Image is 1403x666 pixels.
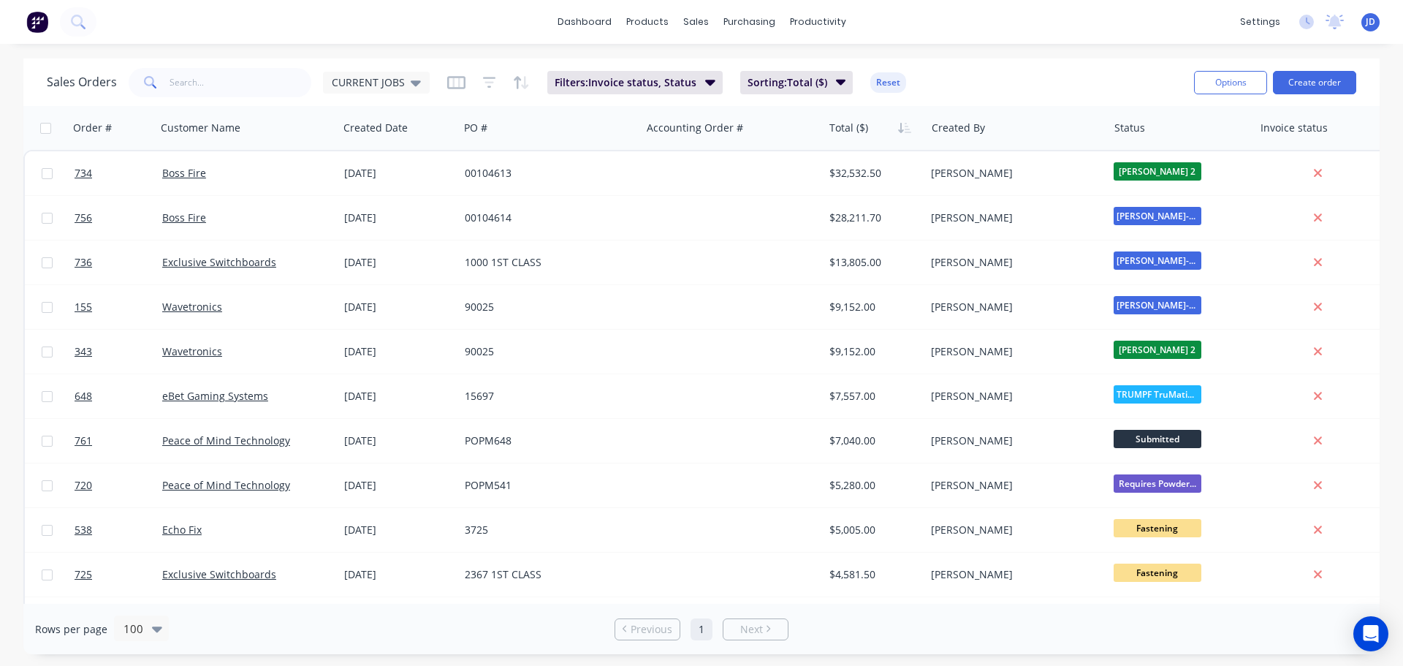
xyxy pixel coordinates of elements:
span: 538 [75,523,92,537]
a: dashboard [550,11,619,33]
a: 734 [75,151,162,195]
div: $32,532.50 [829,166,915,181]
a: 155 [75,285,162,329]
span: CURRENT JOBS [332,75,405,90]
div: 00104614 [465,211,627,225]
div: Total ($) [829,121,868,135]
div: $13,805.00 [829,255,915,270]
div: 90025 [465,344,627,359]
h1: Sales Orders [47,75,117,89]
div: [PERSON_NAME] [931,255,1093,270]
span: [PERSON_NAME]-Power C5 [1114,251,1201,270]
a: Peace of Mind Technology [162,478,290,492]
div: $5,005.00 [829,523,915,537]
span: Requires Powder... [1114,474,1201,493]
a: Echo Fix [162,523,202,537]
div: $28,211.70 [829,211,915,225]
div: $9,152.00 [829,344,915,359]
span: Submitted [1114,430,1201,448]
div: 2367 1ST CLASS [465,567,627,582]
a: eBet Gaming Systems [162,389,268,403]
div: Customer Name [161,121,240,135]
span: Sorting: Total ($) [748,75,827,90]
a: Boss Fire [162,211,206,224]
div: [DATE] [344,478,453,493]
div: [PERSON_NAME] [931,523,1093,537]
ul: Pagination [609,618,794,640]
span: Rows per page [35,622,107,637]
a: Next page [723,622,788,637]
div: $5,280.00 [829,478,915,493]
input: Search... [170,68,312,97]
a: 720 [75,463,162,507]
a: Wavetronics [162,300,222,314]
div: PO # [464,121,487,135]
span: Filters: Invoice status, Status [555,75,696,90]
div: POPM648 [465,434,627,448]
span: JD [1366,15,1375,29]
div: [DATE] [344,211,453,225]
span: 756 [75,211,92,225]
span: Fastening [1114,564,1201,582]
div: $7,040.00 [829,434,915,448]
div: purchasing [716,11,783,33]
a: Previous page [615,622,680,637]
a: Exclusive Switchboards [162,567,276,581]
a: 761 [75,419,162,463]
button: Filters:Invoice status, Status [547,71,723,94]
span: 761 [75,434,92,448]
span: [PERSON_NAME] 2 [1114,341,1201,359]
div: [DATE] [344,255,453,270]
div: [DATE] [344,434,453,448]
div: POPM541 [465,478,627,493]
div: [PERSON_NAME] [931,300,1093,314]
div: Open Intercom Messenger [1353,616,1388,651]
div: 00104613 [465,166,627,181]
span: Fastening [1114,519,1201,537]
a: Peace of Mind Technology [162,434,290,447]
div: $4,581.50 [829,567,915,582]
a: 754 [75,597,162,641]
span: 736 [75,255,92,270]
div: Invoice status [1261,121,1328,135]
div: [DATE] [344,166,453,181]
div: [PERSON_NAME] [931,389,1093,404]
div: settings [1233,11,1288,33]
div: [DATE] [344,300,453,314]
div: sales [676,11,716,33]
img: Factory [26,11,48,33]
div: [DATE] [344,523,453,537]
div: Created Date [343,121,408,135]
div: [PERSON_NAME] [931,166,1093,181]
a: 648 [75,374,162,418]
a: Exclusive Switchboards [162,255,276,269]
div: [PERSON_NAME] [931,434,1093,448]
span: Next [740,622,763,637]
div: 3725 [465,523,627,537]
span: 720 [75,478,92,493]
div: [PERSON_NAME] [931,344,1093,359]
div: products [619,11,676,33]
div: [PERSON_NAME] [931,211,1093,225]
a: 756 [75,196,162,240]
div: 15697 [465,389,627,404]
button: Sorting:Total ($) [740,71,853,94]
div: productivity [783,11,853,33]
span: [PERSON_NAME]-Power C5 [1114,207,1201,225]
div: [PERSON_NAME] [931,567,1093,582]
a: Page 1 is your current page [691,618,712,640]
div: $7,557.00 [829,389,915,404]
a: 736 [75,241,162,284]
button: Create order [1273,71,1356,94]
button: Options [1194,71,1267,94]
a: Wavetronics [162,344,222,358]
span: 725 [75,567,92,582]
a: 538 [75,508,162,552]
span: 155 [75,300,92,314]
a: 343 [75,330,162,374]
div: $9,152.00 [829,300,915,314]
div: [DATE] [344,389,453,404]
span: 343 [75,344,92,359]
a: Boss Fire [162,166,206,180]
span: Previous [631,622,672,637]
